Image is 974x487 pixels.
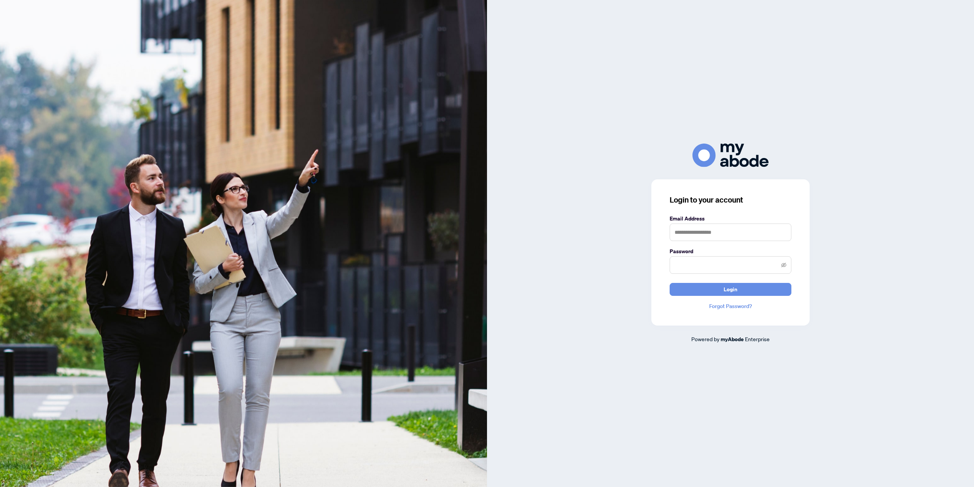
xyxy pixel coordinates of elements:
[691,335,719,342] span: Powered by
[724,283,737,295] span: Login
[781,262,786,268] span: eye-invisible
[670,214,791,223] label: Email Address
[721,335,744,343] a: myAbode
[670,283,791,296] button: Login
[692,144,769,167] img: ma-logo
[670,247,791,255] label: Password
[670,195,791,205] h3: Login to your account
[670,302,791,310] a: Forgot Password?
[745,335,770,342] span: Enterprise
